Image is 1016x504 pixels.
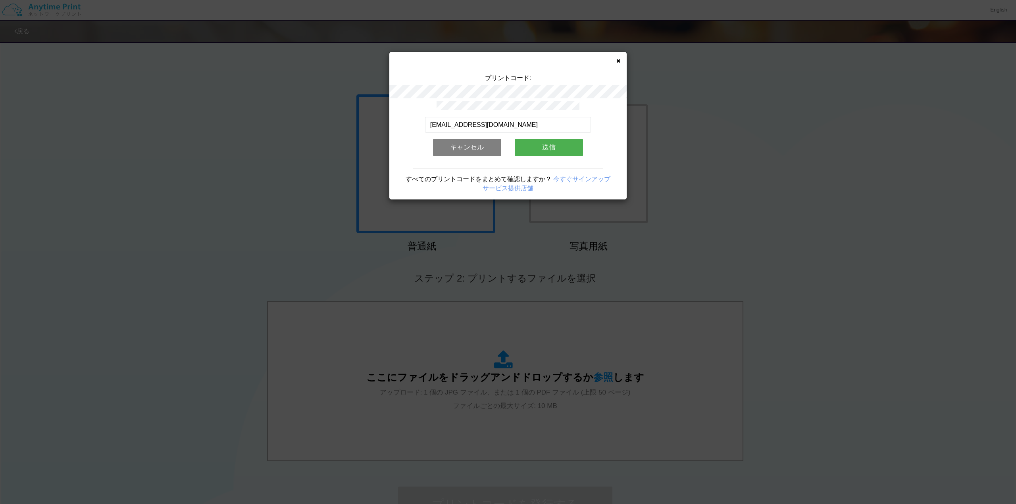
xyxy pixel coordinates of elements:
[485,75,531,81] span: プリントコード:
[553,176,610,182] a: 今すぐサインアップ
[483,185,533,192] a: サービス提供店舗
[406,176,552,182] span: すべてのプリントコードをまとめて確認しますか？
[425,117,591,133] input: メールアドレス
[515,139,583,156] button: 送信
[433,139,501,156] button: キャンセル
